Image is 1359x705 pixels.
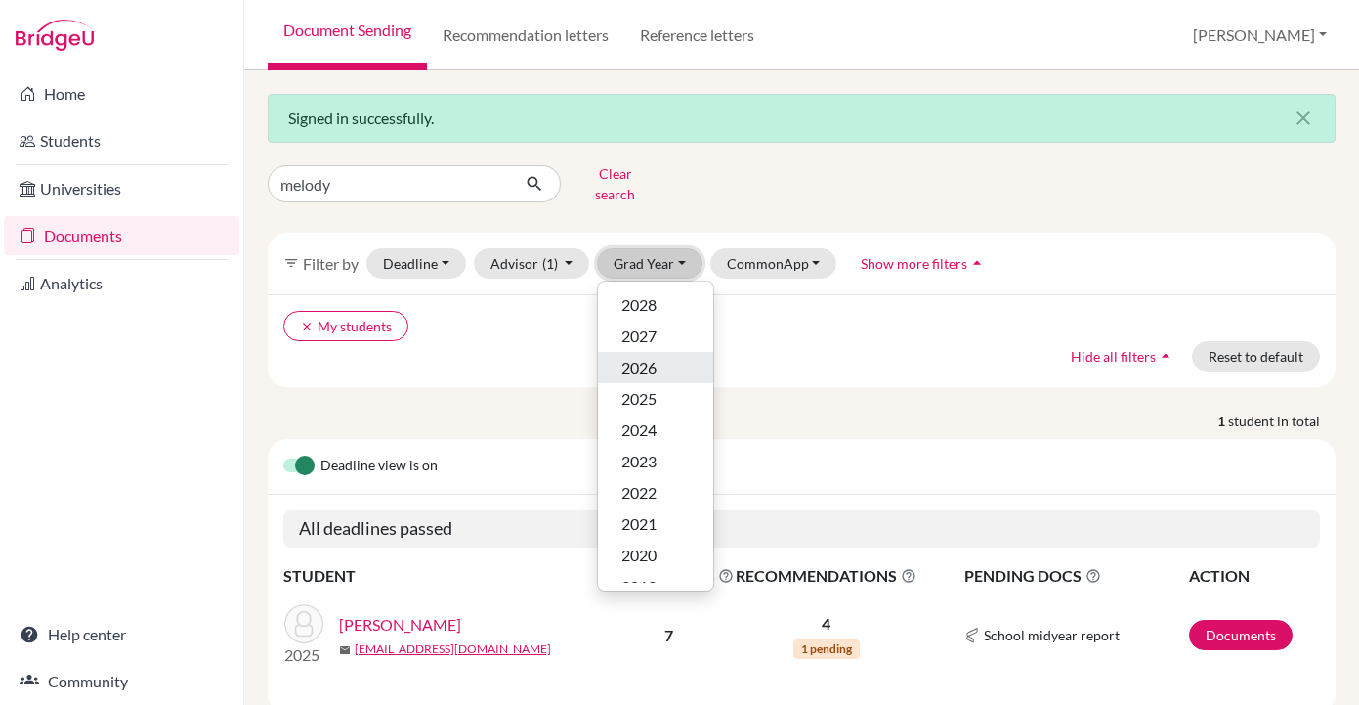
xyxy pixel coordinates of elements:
button: 2027 [598,321,713,352]
th: ACTION [1188,563,1320,589]
img: Meline, Melody [284,604,323,643]
a: Universities [4,169,239,208]
span: Show more filters [861,255,967,272]
span: 2020 [621,544,657,567]
div: Signed in successfully. [268,94,1336,143]
th: STUDENT [283,563,602,589]
a: Documents [4,216,239,255]
button: Grad Year [597,248,702,279]
button: 2024 [598,415,713,446]
img: Bridge-U [16,20,94,51]
span: 2027 [621,325,657,348]
button: 2023 [598,446,713,477]
button: 2019 [598,571,713,602]
a: [EMAIL_ADDRESS][DOMAIN_NAME] [355,640,551,658]
span: 2019 [621,575,657,598]
button: 2028 [598,289,713,321]
span: 2022 [621,481,657,505]
button: Reset to default [1192,341,1320,372]
span: Hide all filters [1071,348,1156,365]
a: Help center [4,615,239,654]
span: 2026 [621,356,657,379]
a: Community [4,662,239,701]
span: 2028 [621,293,657,317]
button: 2020 [598,540,713,571]
p: 4 [736,612,916,636]
button: 2021 [598,508,713,540]
i: clear [300,320,314,333]
b: 7 [664,626,673,644]
span: 2024 [621,419,657,442]
button: CommonApp [710,248,837,279]
button: Hide all filtersarrow_drop_up [1054,341,1192,372]
span: School midyear report [984,625,1120,645]
a: Analytics [4,264,239,303]
h5: All deadlines passed [283,510,1320,548]
i: arrow_drop_up [1156,346,1175,366]
span: 2023 [621,450,657,473]
span: 2021 [621,512,657,536]
i: arrow_drop_up [967,253,987,273]
button: Deadline [366,248,466,279]
span: (1) [542,255,558,272]
a: [PERSON_NAME] [339,613,461,637]
button: [PERSON_NAME] [1184,17,1336,54]
span: Deadline view is on [320,455,438,478]
span: mail [339,644,351,656]
button: 2022 [598,477,713,508]
a: Home [4,74,239,113]
button: Show more filtersarrow_drop_up [844,248,1003,279]
i: filter_list [283,255,299,271]
span: RECOMMENDATIONS [736,564,916,588]
span: 1 pending [793,639,860,659]
button: clearMy students [283,311,408,341]
p: 2025 [284,643,323,667]
span: 2025 [621,387,657,411]
a: Students [4,121,239,160]
span: PENDING DOCS [964,564,1186,588]
div: Grad Year [597,281,714,592]
span: student in total [1228,411,1336,431]
a: Documents [1189,620,1293,650]
button: 2025 [598,383,713,415]
button: Close [1272,95,1335,142]
img: Common App logo [964,628,980,643]
button: Advisor(1) [474,248,590,279]
button: 2026 [598,352,713,383]
input: Find student by name... [268,165,510,202]
strong: 1 [1217,411,1228,431]
button: Clear search [561,158,669,209]
i: close [1292,107,1315,130]
span: Filter by [303,254,359,273]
